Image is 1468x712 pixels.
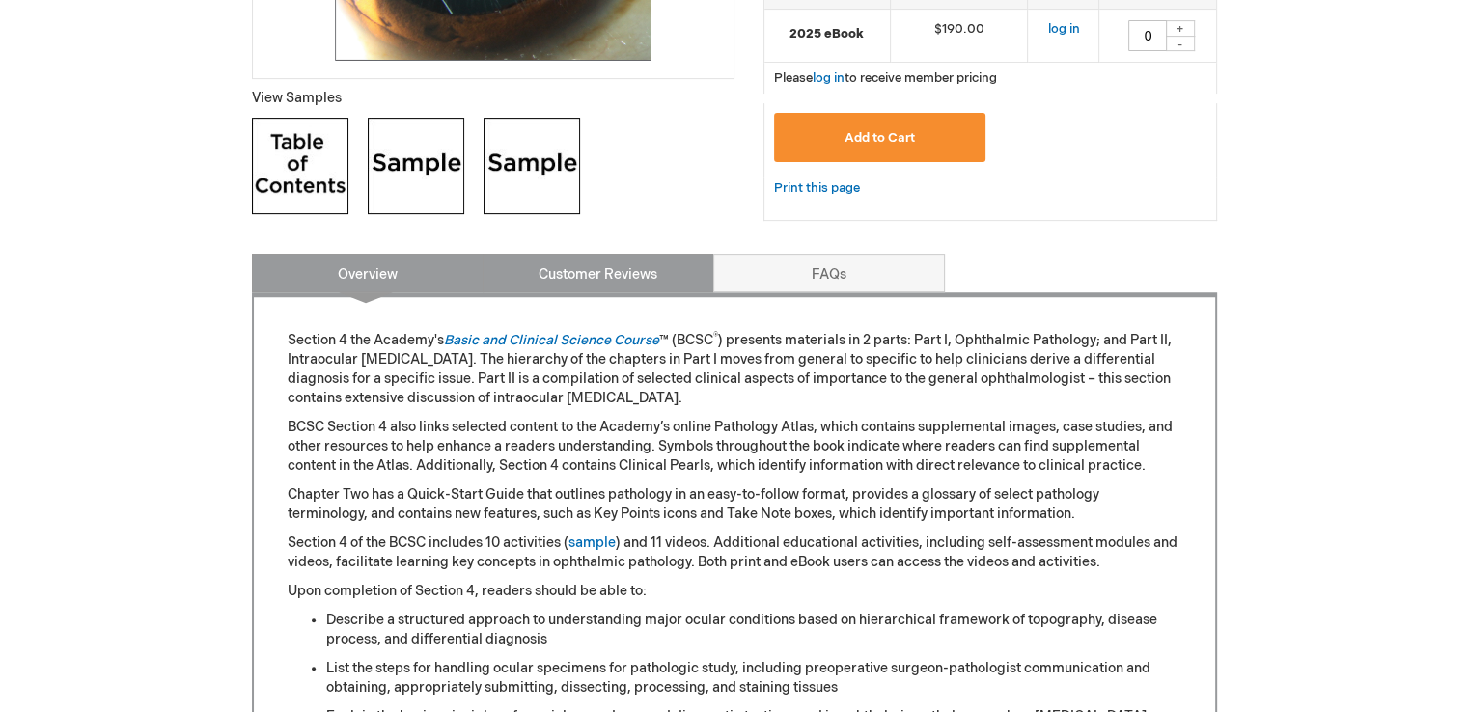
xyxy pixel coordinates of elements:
a: Print this page [774,177,860,201]
input: Qty [1128,20,1167,51]
a: FAQs [713,254,945,292]
a: Basic and Clinical Science Course [444,332,659,348]
p: Section 4 of the BCSC includes 10 activities ( ) and 11 videos. Additional educational activities... [288,534,1181,572]
img: Click to view [484,118,580,214]
a: Overview [252,254,484,292]
li: Describe a structured approach to understanding major ocular conditions based on hierarchical fra... [326,611,1181,649]
sup: ® [713,331,718,342]
span: Please to receive member pricing [774,70,997,86]
div: - [1166,36,1195,51]
p: Upon completion of Section 4, readers should be able to: [288,582,1181,601]
button: Add to Cart [774,113,986,162]
strong: 2025 eBook [774,25,880,43]
div: + [1166,20,1195,37]
p: View Samples [252,89,734,108]
p: Section 4 the Academy's ™ (BCSC ) presents materials in 2 parts: Part I, Ophthalmic Pathology; an... [288,331,1181,408]
a: Customer Reviews [483,254,714,292]
a: sample [568,534,616,551]
li: List the steps for handling ocular specimens for pathologic study, including preoperative surgeon... [326,659,1181,698]
img: Click to view [252,118,348,214]
img: Click to view [368,118,464,214]
a: log in [1047,21,1079,37]
p: Chapter Two has a Quick-Start Guide that outlines pathology in an easy-to-follow format, provides... [288,485,1181,524]
p: BCSC Section 4 also links selected content to the Academy’s online Pathology Atlas, which contain... [288,418,1181,476]
td: $190.00 [890,9,1028,62]
a: log in [813,70,845,86]
span: Add to Cart [845,130,915,146]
